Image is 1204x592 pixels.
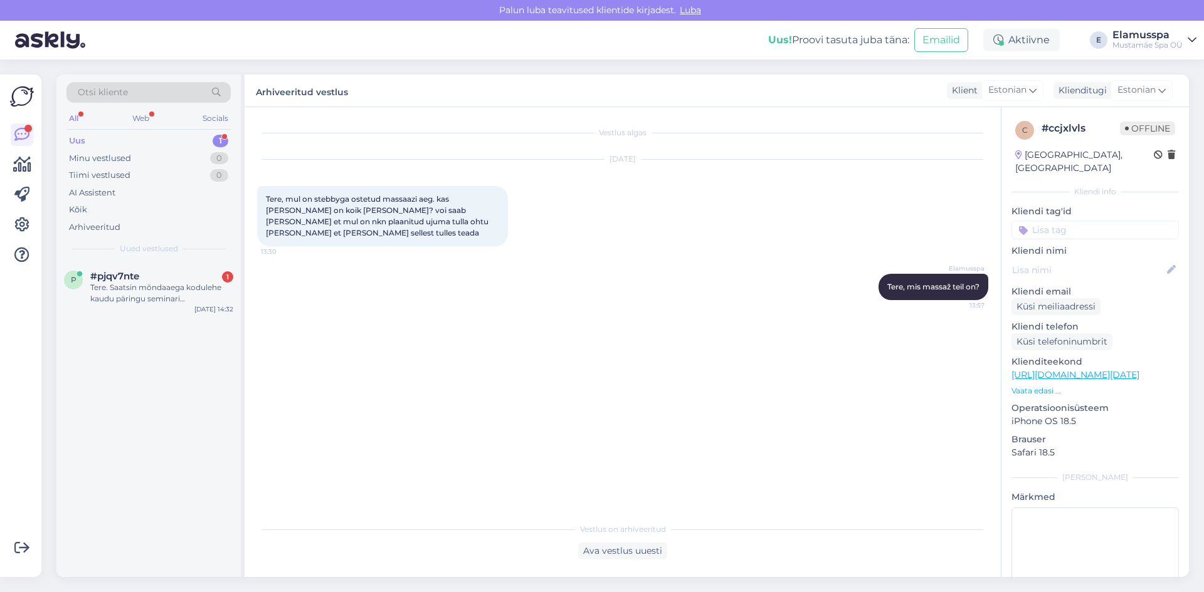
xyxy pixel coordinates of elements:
[1022,125,1028,135] span: c
[120,243,178,254] span: Uued vestlused
[213,135,228,147] div: 1
[1015,148,1154,175] div: [GEOGRAPHIC_DATA], [GEOGRAPHIC_DATA]
[937,301,985,310] span: 13:57
[69,135,85,147] div: Uus
[1011,285,1179,298] p: Kliendi email
[937,264,985,273] span: Elamusspa
[256,82,348,99] label: Arhiveeritud vestlus
[1011,446,1179,459] p: Safari 18.5
[1117,83,1156,97] span: Estonian
[1090,31,1107,49] div: E
[69,152,131,165] div: Minu vestlused
[69,221,120,234] div: Arhiveeritud
[1011,472,1179,483] div: [PERSON_NAME]
[1011,298,1101,315] div: Küsi meiliaadressi
[130,110,152,127] div: Web
[1112,30,1183,40] div: Elamusspa
[1112,30,1196,50] a: ElamusspaMustamäe Spa OÜ
[1011,333,1112,350] div: Küsi telefoninumbrit
[578,543,667,559] div: Ava vestlus uuesti
[261,247,308,256] span: 13:30
[887,282,980,291] span: Tere, mis massaž teil on?
[1011,415,1179,428] p: iPhone OS 18.5
[1112,40,1183,50] div: Mustamäe Spa OÜ
[1012,263,1164,277] input: Lisa nimi
[210,152,228,165] div: 0
[768,33,909,48] div: Proovi tasuta juba täna:
[222,271,233,283] div: 1
[210,169,228,182] div: 0
[266,194,490,237] span: Tere, mul on stebbyga ostetud massaazi aeg. kas [PERSON_NAME] on koik [PERSON_NAME]? voi saab [PE...
[71,275,77,284] span: p
[200,110,231,127] div: Socials
[69,204,87,216] div: Kõik
[1011,355,1179,368] p: Klienditeekond
[768,34,792,46] b: Uus!
[1011,205,1179,218] p: Kliendi tag'id
[1011,221,1179,239] input: Lisa tag
[983,29,1060,51] div: Aktiivne
[69,187,115,199] div: AI Assistent
[676,4,705,16] span: Luba
[1011,369,1139,380] a: [URL][DOMAIN_NAME][DATE]
[10,85,34,108] img: Askly Logo
[947,84,978,97] div: Klient
[1053,84,1107,97] div: Klienditugi
[988,83,1027,97] span: Estonian
[69,169,130,182] div: Tiimi vestlused
[580,524,666,535] span: Vestlus on arhiveeritud
[1011,385,1179,397] p: Vaata edasi ...
[194,304,233,314] div: [DATE] 14:32
[257,127,988,138] div: Vestlus algas
[78,86,128,99] span: Otsi kliente
[914,28,968,52] button: Emailid
[1011,320,1179,333] p: Kliendi telefon
[66,110,81,127] div: All
[90,271,139,282] span: #pjqv7nte
[90,282,233,304] div: Tere. Saatsin mõndaaega kodulehe kaudu päringu seminari korraldamiseks teie spa+ -is. Kahjuks ei ...
[1011,186,1179,197] div: Kliendi info
[1011,244,1179,257] p: Kliendi nimi
[257,153,988,165] div: [DATE]
[1042,121,1120,136] div: # ccjxlvls
[1120,122,1175,135] span: Offline
[1011,433,1179,446] p: Brauser
[1011,402,1179,415] p: Operatsioonisüsteem
[1011,491,1179,504] p: Märkmed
